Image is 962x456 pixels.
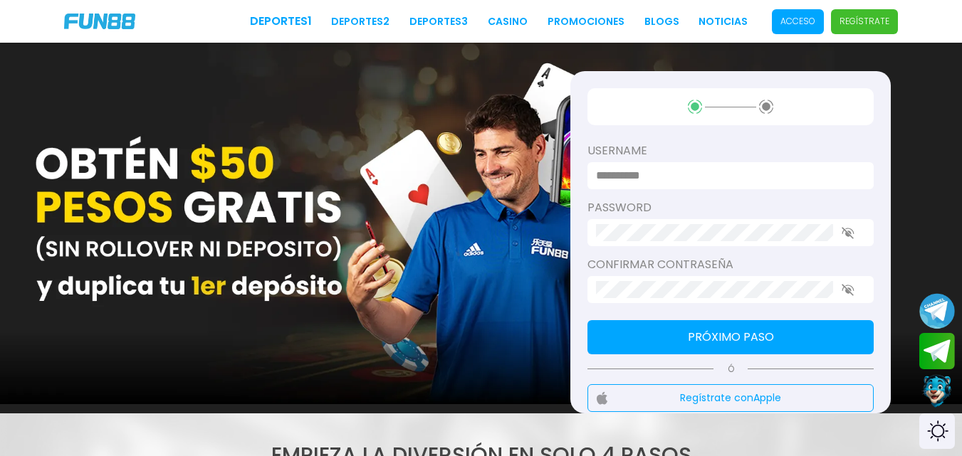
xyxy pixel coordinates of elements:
label: Confirmar contraseña [587,256,874,273]
a: Deportes3 [409,14,468,29]
p: Acceso [780,15,815,28]
label: username [587,142,874,159]
button: Join telegram channel [919,292,955,329]
a: BLOGS [644,14,679,29]
button: Regístrate conApple [587,384,874,412]
p: Ó [587,363,874,376]
img: Company Logo [64,14,135,29]
a: Deportes1 [250,13,312,30]
a: Promociones [548,14,624,29]
button: Join telegram [919,333,955,370]
a: Deportes2 [331,14,389,29]
p: Regístrate [840,15,889,28]
button: Próximo paso [587,320,874,354]
a: CASINO [488,14,528,29]
label: password [587,199,874,216]
a: NOTICIAS [699,14,748,29]
div: Switch theme [919,413,955,449]
button: Contact customer service [919,373,955,410]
